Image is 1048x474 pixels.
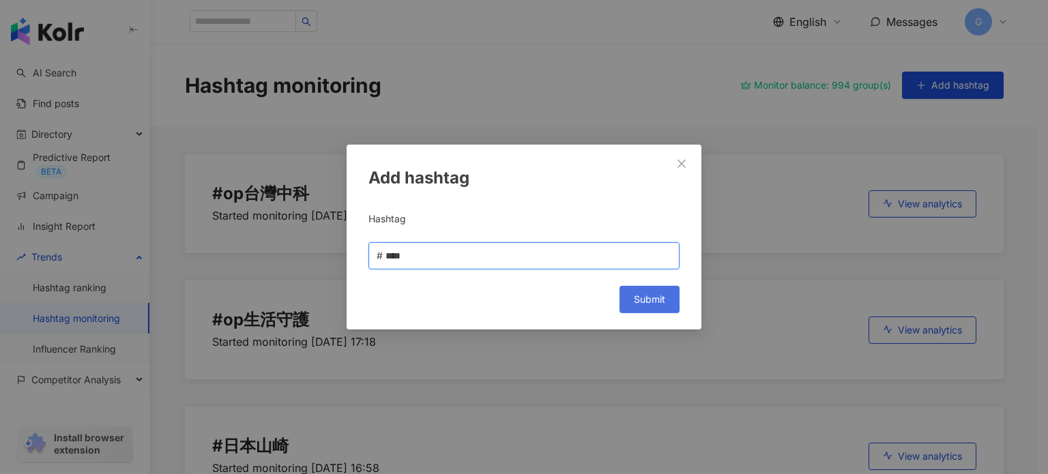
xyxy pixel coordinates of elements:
span: close [676,158,687,169]
span: # [377,248,383,263]
span: Submit [634,294,665,305]
button: Close [668,150,695,177]
div: Add hashtag [368,166,680,190]
button: Submit [620,286,680,313]
p: Hashtag [368,205,680,233]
